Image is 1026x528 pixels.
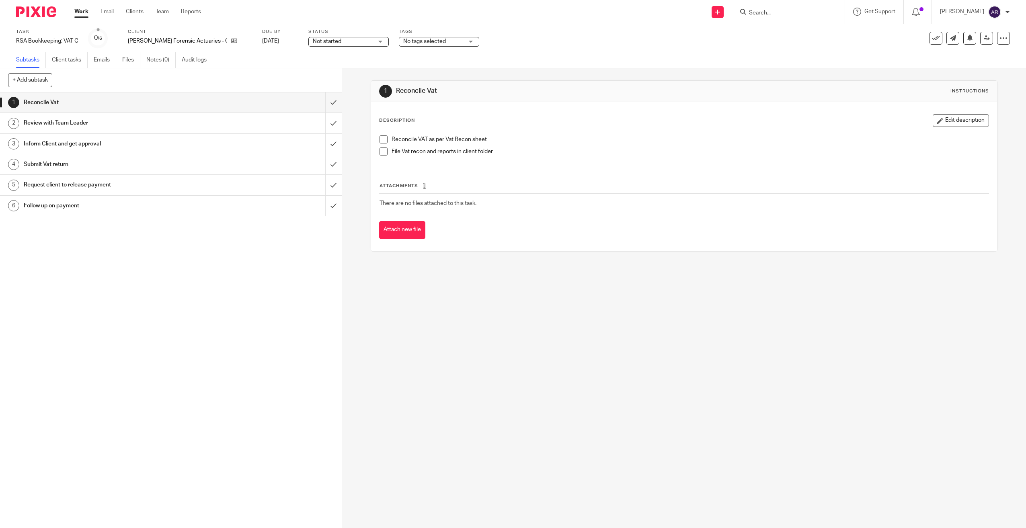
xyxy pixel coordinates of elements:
[16,6,56,17] img: Pixie
[379,117,415,124] p: Description
[308,29,389,35] label: Status
[392,135,989,143] p: Reconcile VAT as per Vat Recon sheet
[380,184,418,188] span: Attachments
[24,96,220,108] h1: Reconcile Vat
[325,196,342,216] div: Mark as done
[8,73,52,87] button: + Add subtask
[24,200,220,212] h1: Follow up on payment
[399,29,479,35] label: Tags
[231,38,237,44] i: Open client page
[392,147,989,156] p: File Vat recon and reports in client folder
[98,36,102,41] small: /6
[94,33,102,43] div: 0
[950,88,989,94] div: Instructions
[325,92,342,113] div: Mark as done
[325,113,342,133] div: Mark as done
[24,179,220,191] h1: Request client to release payment
[262,29,298,35] label: Due by
[52,52,88,68] a: Client tasks
[262,38,279,44] span: [DATE]
[8,159,19,170] div: 4
[963,32,976,45] button: Snooze task
[313,39,341,44] span: Not started
[74,8,88,16] a: Work
[980,32,993,45] a: Reassign task
[8,200,19,211] div: 6
[16,37,78,45] div: RSA Bookkeeping: VAT C
[94,52,116,68] a: Emails
[16,52,46,68] a: Subtasks
[396,87,701,95] h1: Reconcile Vat
[181,8,201,16] a: Reports
[380,201,476,206] span: There are no files attached to this task.
[325,154,342,174] div: Mark as done
[24,117,220,129] h1: Review with Team Leader
[24,138,220,150] h1: Inform Client and get approval
[988,6,1001,18] img: svg%3E
[156,8,169,16] a: Team
[946,32,959,45] a: Send new email to Munro Forensic Actuaries - G2311
[128,37,227,45] p: [PERSON_NAME] Forensic Actuaries - G2311
[325,134,342,154] div: Mark as done
[8,97,19,108] div: 1
[16,29,78,35] label: Task
[128,29,252,35] label: Client
[24,158,220,170] h1: Submit Vat return
[101,8,114,16] a: Email
[325,175,342,195] div: Mark as done
[379,85,392,98] div: 1
[128,37,227,45] span: Munro Forensic Actuaries - G2311
[748,10,821,17] input: Search
[379,221,425,239] button: Attach new file
[940,8,984,16] p: [PERSON_NAME]
[933,114,989,127] button: Edit description
[146,52,176,68] a: Notes (0)
[182,52,213,68] a: Audit logs
[126,8,144,16] a: Clients
[864,9,895,14] span: Get Support
[122,52,140,68] a: Files
[8,180,19,191] div: 5
[8,138,19,149] div: 3
[8,118,19,129] div: 2
[403,39,446,44] span: No tags selected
